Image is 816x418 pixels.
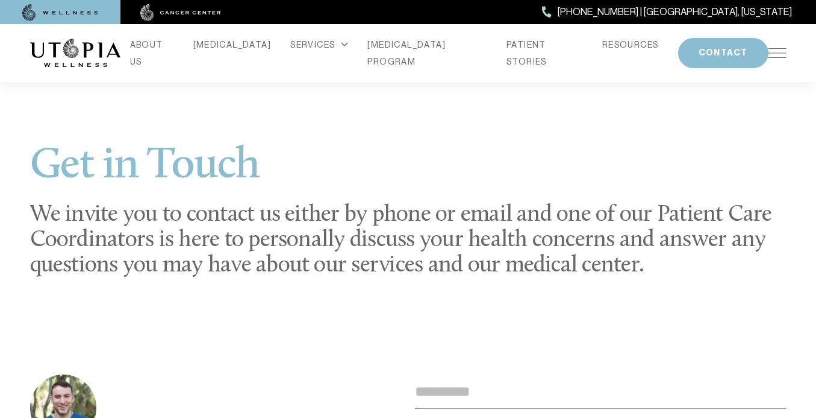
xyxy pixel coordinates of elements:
img: icon-hamburger [768,48,786,58]
img: logo [30,39,120,68]
button: CONTACT [678,38,768,68]
a: ABOUT US [130,36,174,70]
a: RESOURCES [602,36,659,53]
h2: We invite you to contact us either by phone or email and one of our Patient Care Coordinators is ... [30,203,786,279]
img: wellness [22,4,98,21]
div: SERVICES [290,36,348,53]
a: [MEDICAL_DATA] [193,36,272,53]
a: [MEDICAL_DATA] PROGRAM [367,36,487,70]
img: cancer center [140,4,221,21]
a: [PHONE_NUMBER] | [GEOGRAPHIC_DATA], [US_STATE] [542,4,792,20]
h1: Get in Touch [30,145,786,188]
a: PATIENT STORIES [506,36,583,70]
span: [PHONE_NUMBER] | [GEOGRAPHIC_DATA], [US_STATE] [558,4,792,20]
